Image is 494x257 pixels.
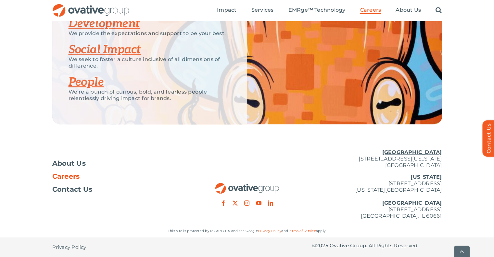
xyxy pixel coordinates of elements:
[52,160,182,167] a: About Us
[52,238,86,257] a: Privacy Policy
[360,7,381,14] a: Careers
[436,7,442,14] a: Search
[215,182,280,188] a: OG_Full_horizontal_RGB
[217,7,236,13] span: Impact
[411,174,442,180] u: [US_STATE]
[288,229,316,233] a: Terms of Service
[244,200,249,206] a: instagram
[233,200,238,206] a: twitter
[69,17,140,31] a: Development
[382,149,442,155] u: [GEOGRAPHIC_DATA]
[360,7,381,13] span: Careers
[256,200,261,206] a: youtube
[52,160,182,193] nav: Footer Menu
[52,173,182,180] a: Careers
[52,160,86,167] span: About Us
[312,149,442,169] p: [STREET_ADDRESS][US_STATE] [GEOGRAPHIC_DATA]
[312,174,442,219] p: [STREET_ADDRESS] [US_STATE][GEOGRAPHIC_DATA] [STREET_ADDRESS] [GEOGRAPHIC_DATA], IL 60661
[52,173,80,180] span: Careers
[52,186,182,193] a: Contact Us
[316,242,328,249] span: 2025
[52,228,442,234] p: This site is protected by reCAPTCHA and the Google and apply.
[312,242,442,249] p: © Ovative Group. All Rights Reserved.
[69,30,231,37] p: We provide the expectations and support to be your best.
[69,56,231,69] p: We seek to foster a culture inclusive of all dimensions of difference.
[217,7,236,14] a: Impact
[52,186,93,193] span: Contact Us
[251,7,274,14] a: Services
[396,7,421,13] span: About Us
[52,238,182,257] nav: Footer - Privacy Policy
[288,7,345,14] a: EMRge™ Technology
[52,244,86,251] span: Privacy Policy
[251,7,274,13] span: Services
[69,43,141,57] a: Social Impact
[69,89,231,102] p: We’re a bunch of curious, bold, and fearless people relentlessly driving impact for brands.
[221,200,226,206] a: facebook
[69,75,104,89] a: People
[396,7,421,14] a: About Us
[258,229,281,233] a: Privacy Policy
[268,200,273,206] a: linkedin
[382,200,442,206] u: [GEOGRAPHIC_DATA]
[288,7,345,13] span: EMRge™ Technology
[52,3,130,9] a: OG_Full_horizontal_RGB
